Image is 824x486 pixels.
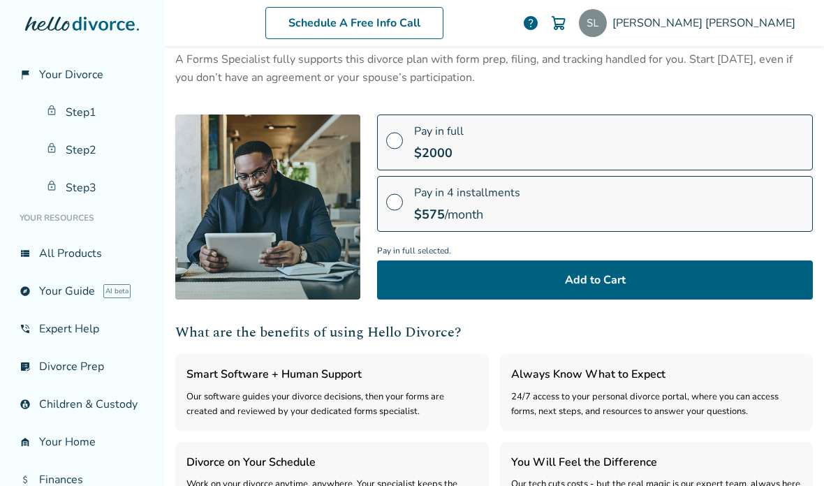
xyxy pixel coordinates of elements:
span: Pay in full selected. [377,242,813,260]
span: attach_money [20,474,31,485]
a: phone_in_talkExpert Help [11,313,153,345]
div: A Forms Specialist fully supports this divorce plan with form prep, filing, and tracking handled ... [175,50,813,87]
span: phone_in_talk [20,323,31,334]
img: starlin.lopez@outlook.com [579,9,607,37]
a: flag_2Your Divorce [11,59,153,91]
span: AI beta [103,284,131,298]
div: Our software guides your divorce decisions, then your forms are created and reviewed by your dedi... [186,390,478,420]
img: [object Object] [175,115,360,300]
span: explore [20,286,31,297]
h2: What are the benefits of using Hello Divorce? [175,322,813,343]
a: help [522,15,539,31]
span: [PERSON_NAME] [PERSON_NAME] [612,15,801,31]
a: Step3 [38,172,153,204]
span: account_child [20,399,31,410]
span: $ 575 [414,206,445,223]
a: Schedule A Free Info Call [265,7,443,39]
h3: You Will Feel the Difference [511,453,802,471]
a: garage_homeYour Home [11,426,153,458]
span: garage_home [20,436,31,448]
a: account_childChildren & Custody [11,388,153,420]
img: Cart [550,15,567,31]
a: view_listAll Products [11,237,153,270]
a: exploreYour GuideAI beta [11,275,153,307]
span: $ 2000 [414,145,453,161]
span: list_alt_check [20,361,31,372]
div: 24/7 access to your personal divorce portal, where you can access forms, next steps, and resource... [511,390,802,420]
iframe: Chat Widget [754,419,824,486]
span: Your Divorce [39,67,103,82]
h3: Smart Software + Human Support [186,365,478,383]
button: Add to Cart [377,260,813,300]
span: flag_2 [20,69,31,80]
h3: Divorce on Your Schedule [186,453,478,471]
li: Your Resources [11,204,153,232]
a: list_alt_checkDivorce Prep [11,351,153,383]
span: Pay in full [414,124,464,139]
div: /month [414,206,520,223]
a: Step2 [38,134,153,166]
span: Pay in 4 installments [414,185,520,200]
a: Step1 [38,96,153,128]
span: view_list [20,248,31,259]
h3: Always Know What to Expect [511,365,802,383]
